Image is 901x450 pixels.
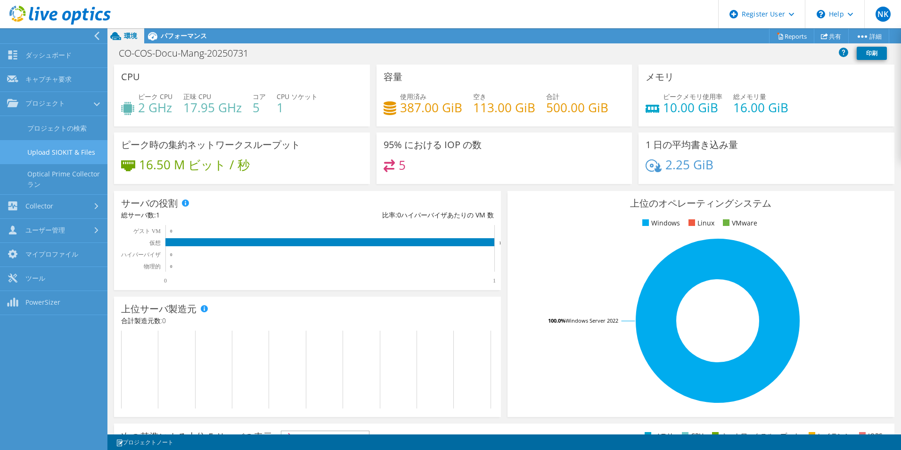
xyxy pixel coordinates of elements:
h4: 2 GHz [138,102,172,113]
h4: 17.95 GHz [183,102,242,113]
h3: CPU [121,72,140,82]
span: 合計 [546,92,559,101]
h4: 10.00 GiB [663,102,722,113]
svg: \n [817,10,825,18]
span: CPU ソケット [277,92,318,101]
li: レイテンシ [806,431,851,441]
h4: 5 [253,102,266,113]
span: ピークメモリ使用率 [663,92,722,101]
span: パフォーマンス [161,31,207,40]
h4: 2.25 GiB [665,159,713,170]
h1: CO-COS-Docu-Mang-20250731 [115,48,263,58]
a: 詳細 [848,29,889,43]
tspan: Windows Server 2022 [565,317,618,324]
text: 0 [170,229,172,233]
div: 総サーバ数: [121,210,307,220]
span: コア [253,92,266,101]
span: ピーク CPU [138,92,172,101]
li: メモリ [642,431,673,441]
li: IOPS [857,431,883,441]
text: 1 [499,241,501,245]
h4: 113.00 GiB [473,102,535,113]
text: ゲスト VM [133,228,161,234]
tspan: 100.0% [548,317,565,324]
a: 印刷 [857,47,887,60]
div: 比率: ハイパーバイザあたりの VM 数 [307,210,493,220]
text: 0 [164,277,167,284]
text: 1 [493,277,496,284]
h3: 1 日の平均書き込み量 [646,140,738,150]
h3: ピーク時の集約ネットワークスループット [121,140,300,150]
h4: 5 [399,160,406,170]
span: 環境 [124,31,137,40]
text: 0 [170,252,172,257]
span: 正味 CPU [183,92,211,101]
h4: 1 [277,102,318,113]
li: ネットワークスループット [710,431,800,441]
h4: 500.00 GiB [546,102,608,113]
li: CPU [680,431,704,441]
li: VMware [721,218,757,228]
h3: サーバの役割 [121,198,178,208]
text: 物理的 [144,263,161,270]
text: 仮想 [149,240,161,246]
h4: 387.00 GiB [400,102,462,113]
a: 共有 [814,29,849,43]
span: 0 [397,210,401,219]
h3: 95% における IOP の数 [384,140,482,150]
span: IOPS [281,431,369,442]
span: 0 [162,316,166,325]
a: プロジェクトノート [109,436,180,448]
span: 1 [156,210,160,219]
h3: メモリ [646,72,674,82]
h3: 上位サーバ製造元 [121,304,197,314]
h3: 容量 [384,72,402,82]
span: NK [876,7,891,22]
span: 使用済み [400,92,426,101]
h4: 16.00 GiB [733,102,788,113]
li: Linux [686,218,714,228]
span: 総メモリ量 [733,92,766,101]
h4: 合計製造元数: [121,316,494,326]
h4: 16.50 M ビット / 秒 [139,159,250,170]
a: Reports [769,29,814,43]
li: Windows [640,218,680,228]
text: 0 [170,264,172,269]
text: ハイパーバイザ [121,251,161,258]
h3: 上位のオペレーティングシステム [515,198,887,208]
span: 空き [473,92,486,101]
